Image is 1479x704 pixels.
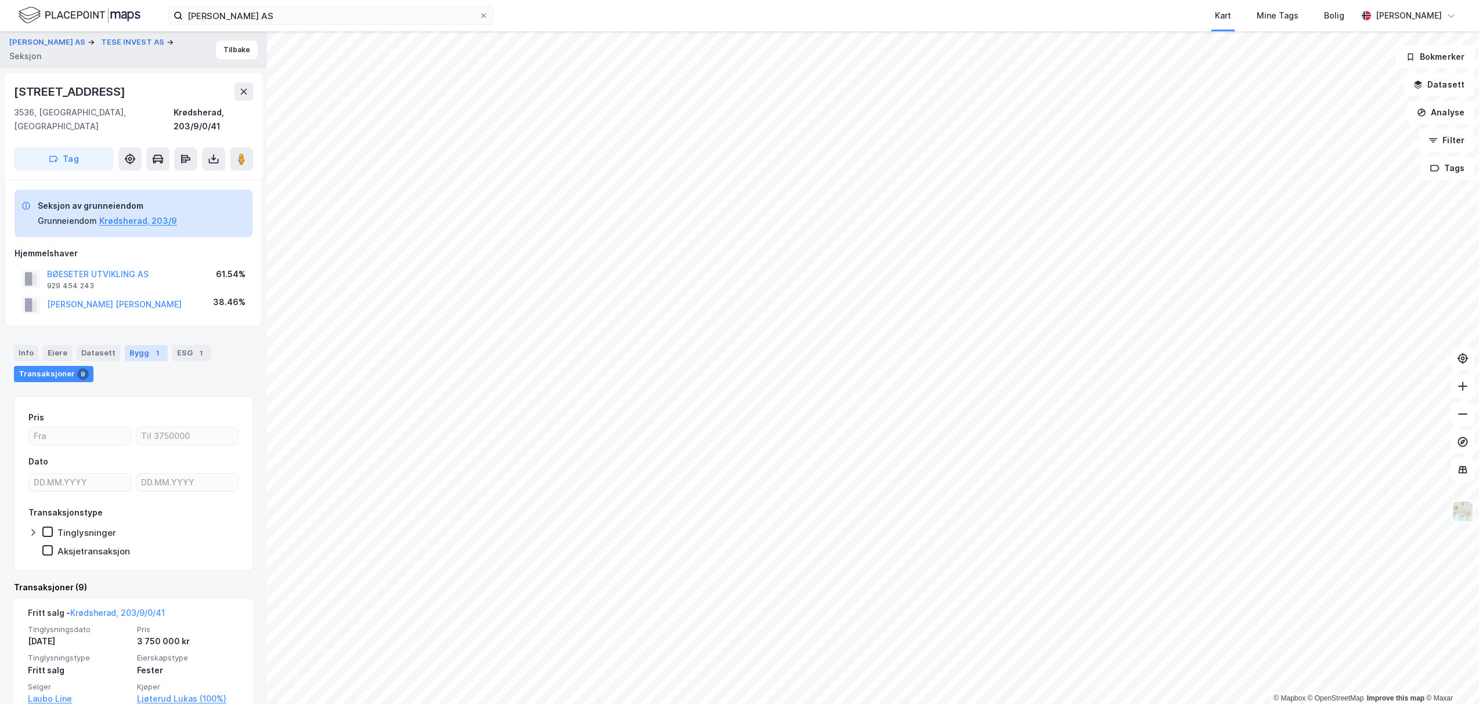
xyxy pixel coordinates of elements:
[38,199,177,213] div: Seksjon av grunneiendom
[151,347,163,359] div: 1
[9,49,41,63] div: Seksjon
[15,246,252,260] div: Hjemmelshaver
[14,345,38,361] div: Info
[14,106,174,133] div: 3536, [GEOGRAPHIC_DATA], [GEOGRAPHIC_DATA]
[28,455,48,469] div: Dato
[136,474,238,491] input: DD.MM.YYYY
[1308,694,1364,702] a: OpenStreetMap
[1421,648,1479,704] div: Kontrollprogram for chat
[1274,694,1305,702] a: Mapbox
[137,653,239,663] span: Eierskapstype
[1215,9,1231,23] div: Kart
[174,106,253,133] div: Krødsherad, 203/9/0/41
[125,345,168,361] div: Bygg
[77,345,120,361] div: Datasett
[38,214,97,228] div: Grunneiendom
[43,345,72,361] div: Eiere
[195,347,207,359] div: 1
[28,625,130,634] span: Tinglysningsdato
[1404,73,1474,96] button: Datasett
[101,37,167,48] button: TESE INVEST AS
[137,663,239,677] div: Fester
[28,682,130,692] span: Selger
[47,281,94,291] div: 929 454 243
[14,147,114,170] button: Tag
[213,295,246,309] div: 38.46%
[99,214,177,228] button: Krødsherad, 203/9
[70,608,165,618] a: Krødsherad, 203/9/0/41
[137,634,239,648] div: 3 750 000 kr
[14,366,93,382] div: Transaksjoner
[1396,45,1474,68] button: Bokmerker
[1407,101,1474,124] button: Analyse
[1367,694,1424,702] a: Improve this map
[1452,500,1474,522] img: Z
[28,663,130,677] div: Fritt salg
[57,546,130,557] div: Aksjetransaksjon
[1420,157,1474,180] button: Tags
[28,411,44,424] div: Pris
[216,267,246,281] div: 61.54%
[14,580,253,594] div: Transaksjoner (9)
[77,368,89,380] div: 9
[1257,9,1298,23] div: Mine Tags
[137,625,239,634] span: Pris
[216,41,258,59] button: Tilbake
[183,7,479,24] input: Søk på adresse, matrikkel, gårdeiere, leietakere eller personer
[29,474,131,491] input: DD.MM.YYYY
[1419,129,1474,152] button: Filter
[137,682,239,692] span: Kjøper
[57,527,116,538] div: Tinglysninger
[1376,9,1442,23] div: [PERSON_NAME]
[9,37,88,48] button: [PERSON_NAME] AS
[28,634,130,648] div: [DATE]
[19,5,140,26] img: logo.f888ab2527a4732fd821a326f86c7f29.svg
[14,82,128,101] div: [STREET_ADDRESS]
[28,506,103,520] div: Transaksjonstype
[29,427,131,445] input: Fra
[1421,648,1479,704] iframe: Chat Widget
[28,606,165,625] div: Fritt salg -
[1324,9,1344,23] div: Bolig
[136,427,238,445] input: Til 3750000
[28,653,130,663] span: Tinglysningstype
[172,345,211,361] div: ESG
